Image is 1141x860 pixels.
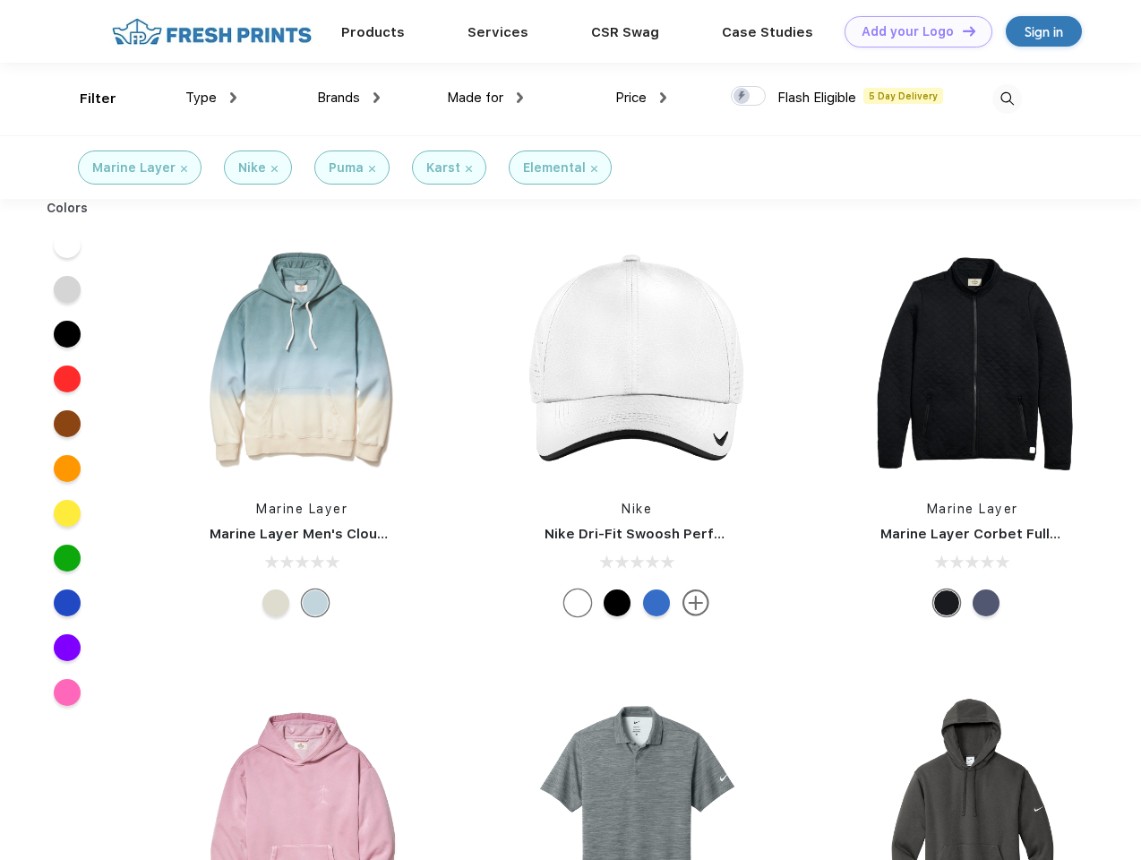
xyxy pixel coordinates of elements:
[622,502,652,516] a: Nike
[238,159,266,177] div: Nike
[341,24,405,40] a: Products
[210,526,502,542] a: Marine Layer Men's Cloud 9 Fleece Hoodie
[426,159,460,177] div: Karst
[517,92,523,103] img: dropdown.png
[317,90,360,106] span: Brands
[863,88,943,104] span: 5 Day Delivery
[682,589,709,616] img: more.svg
[933,589,960,616] div: Black
[523,159,586,177] div: Elemental
[1025,21,1063,42] div: Sign in
[973,589,999,616] div: Navy
[660,92,666,103] img: dropdown.png
[185,90,217,106] span: Type
[615,90,647,106] span: Price
[564,589,591,616] div: White
[107,16,317,47] img: fo%20logo%202.webp
[80,89,116,109] div: Filter
[271,166,278,172] img: filter_cancel.svg
[777,90,856,106] span: Flash Eligible
[604,589,631,616] div: Black
[92,159,176,177] div: Marine Layer
[329,159,364,177] div: Puma
[369,166,375,172] img: filter_cancel.svg
[33,199,102,218] div: Colors
[181,166,187,172] img: filter_cancel.svg
[591,24,659,40] a: CSR Swag
[447,90,503,106] span: Made for
[262,589,289,616] div: Navy/Cream
[880,526,1128,542] a: Marine Layer Corbet Full-Zip Jacket
[545,526,792,542] a: Nike Dri-Fit Swoosh Perforated Cap
[854,244,1092,482] img: func=resize&h=266
[230,92,236,103] img: dropdown.png
[992,84,1022,114] img: desktop_search.svg
[466,166,472,172] img: filter_cancel.svg
[256,502,347,516] a: Marine Layer
[302,589,329,616] div: Cool Ombre
[518,244,756,482] img: func=resize&h=266
[591,166,597,172] img: filter_cancel.svg
[862,24,954,39] div: Add your Logo
[1006,16,1082,47] a: Sign in
[468,24,528,40] a: Services
[643,589,670,616] div: Blue Sapphire
[183,244,421,482] img: func=resize&h=266
[963,26,975,36] img: DT
[373,92,380,103] img: dropdown.png
[927,502,1018,516] a: Marine Layer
